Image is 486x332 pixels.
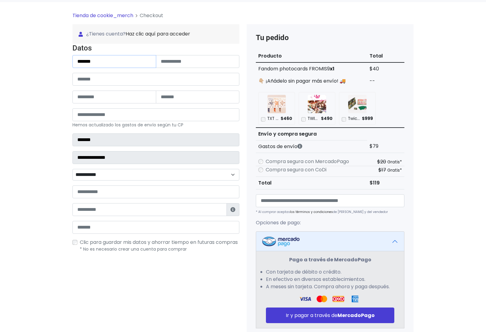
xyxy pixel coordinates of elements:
[133,12,163,19] li: Checkout
[266,308,394,323] button: Ir y pagar a través deMercadoPago
[256,75,367,87] td: 👇🏼 ¡Añádelo sin pagar más envío! 🚚
[267,95,286,113] img: TXT - TOMORROW RANDOM
[80,239,238,246] span: Clic para guardar mis datos y ahorrar tiempo en futuras compras
[378,166,386,173] s: $17
[289,256,371,263] strong: Pago a través de MercadoPago
[290,210,333,214] a: los términos y condiciones
[337,312,375,319] strong: MercadoPago
[262,237,300,246] img: Mercadopago Logo
[308,95,326,113] img: TWICE - THE STORY BEGINS
[330,65,334,72] strong: x1
[256,128,367,140] th: Envío y compra segura
[281,116,292,122] span: $460
[72,12,133,19] a: Tienda de cookie_merch
[377,158,386,165] s: $20
[80,246,239,252] p: * No es necesario crear una cuenta para comprar
[367,75,404,87] td: --
[256,177,367,189] th: Total
[321,116,333,122] span: $490
[333,295,344,303] img: Oxxo Logo
[256,50,367,62] th: Producto
[256,33,404,42] h4: Tu pedido
[72,12,414,24] nav: breadcrumb
[256,210,404,214] p: * Al comprar aceptas de [PERSON_NAME] y del vendedor
[387,167,402,173] small: Gratis*
[348,116,360,122] p: Twice - WITH YOU-TH MONOGRAFTH
[367,62,404,75] td: $40
[297,144,302,149] i: Los gastos de envío dependen de códigos postales. ¡Te puedes llevar más productos en un solo envío !
[349,295,361,303] img: Amex Logo
[316,295,328,303] img: Visa Logo
[266,283,394,290] li: A meses sin tarjeta. Compra ahora y paga después.
[256,219,404,226] p: Opciones de pago:
[256,140,367,153] th: Gastos de envío
[367,140,404,153] td: $79
[387,159,402,165] small: Gratis*
[266,158,349,165] label: Compra segura con MercadoPago
[79,30,233,38] span: ¿Tienes cuenta?
[367,177,404,189] td: $119
[230,207,235,212] i: Estafeta lo usará para ponerse en contacto en caso de tener algún problema con el envío
[362,116,373,122] span: $999
[307,116,319,122] p: TWICE - THE STORY BEGINS
[72,44,239,53] h4: Datos
[126,30,190,37] a: Haz clic aquí para acceder
[266,166,326,173] label: Compra segura con CoDi
[299,295,311,303] img: Visa Logo
[266,276,394,283] li: En efectivo en diversos establecimientos.
[348,95,366,113] img: Twice - WITH YOU-TH MONOGRAFTH
[72,122,183,128] small: Hemos actualizado los gastos de envío según tu CP
[367,50,404,62] th: Total
[266,268,394,276] li: Con tarjeta de débito o crédito.
[256,62,367,75] td: Fandom photocards FROMIS9
[267,116,279,122] p: TXT - TOMORROW RANDOM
